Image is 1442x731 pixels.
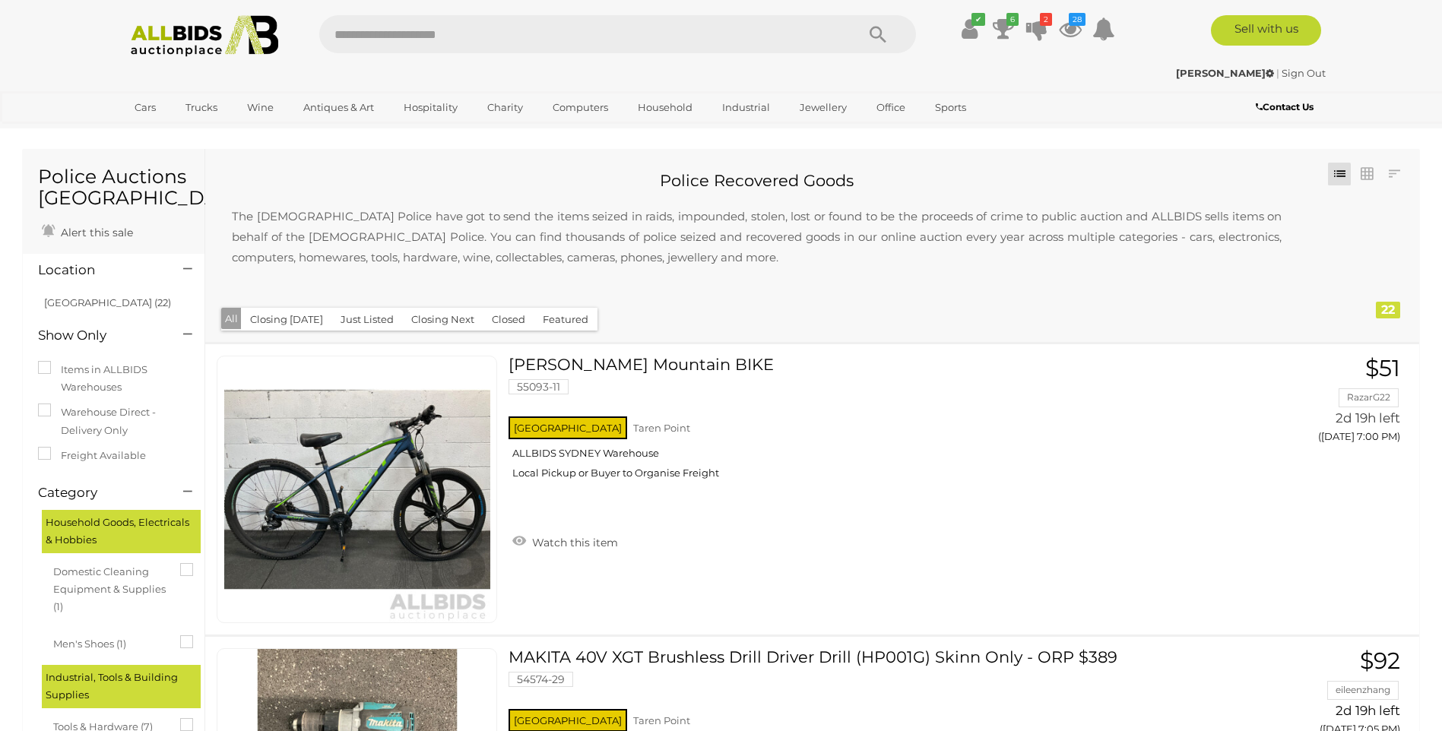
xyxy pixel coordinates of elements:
[971,13,985,26] i: ✔
[1360,647,1400,675] span: $92
[790,95,857,120] a: Jewellery
[1228,356,1404,451] a: $51 RazarG22 2d 19h left ([DATE] 7:00 PM)
[38,263,160,277] h4: Location
[42,665,201,708] div: Industrial, Tools & Building Supplies
[1025,15,1048,43] a: 2
[1176,67,1276,79] a: [PERSON_NAME]
[483,308,534,331] button: Closed
[1176,67,1274,79] strong: [PERSON_NAME]
[217,172,1297,189] h2: Police Recovered Goods
[1040,13,1052,26] i: 2
[125,120,252,145] a: [GEOGRAPHIC_DATA]
[1256,101,1314,112] b: Contact Us
[1006,13,1019,26] i: 6
[992,15,1015,43] a: 6
[1059,15,1082,43] a: 28
[1365,354,1400,382] span: $51
[38,403,189,439] label: Warehouse Direct - Delivery Only
[534,308,597,331] button: Featured
[125,95,166,120] a: Cars
[38,220,137,242] a: Alert this sale
[959,15,981,43] a: ✔
[237,95,284,120] a: Wine
[42,510,201,553] div: Household Goods, Electricals & Hobbies
[241,308,332,331] button: Closing [DATE]
[509,530,622,552] a: Watch this item
[38,361,189,397] label: Items in ALLBIDS Warehouses
[867,95,915,120] a: Office
[394,95,467,120] a: Hospitality
[217,191,1297,283] p: The [DEMOGRAPHIC_DATA] Police have got to send the items seized in raids, impounded, stolen, lost...
[543,95,618,120] a: Computers
[1376,302,1400,318] div: 22
[122,15,287,57] img: Allbids.com.au
[38,486,160,500] h4: Category
[38,166,189,208] h1: Police Auctions [GEOGRAPHIC_DATA]
[1282,67,1326,79] a: Sign Out
[628,95,702,120] a: Household
[57,226,133,239] span: Alert this sale
[38,447,146,464] label: Freight Available
[1069,13,1085,26] i: 28
[176,95,227,120] a: Trucks
[53,631,167,653] span: Men's Shoes (1)
[221,308,242,330] button: All
[331,308,403,331] button: Just Listed
[44,296,171,309] a: [GEOGRAPHIC_DATA] (22)
[53,559,167,616] span: Domestic Cleaning Equipment & Supplies (1)
[840,15,916,53] button: Search
[38,328,160,343] h4: Show Only
[1256,99,1317,116] a: Contact Us
[712,95,780,120] a: Industrial
[528,536,618,549] span: Watch this item
[925,95,976,120] a: Sports
[293,95,384,120] a: Antiques & Art
[1211,15,1321,46] a: Sell with us
[224,356,490,622] img: 55093-11a.jpeg
[402,308,483,331] button: Closing Next
[520,356,1206,491] a: [PERSON_NAME] Mountain BIKE 55093-11 [GEOGRAPHIC_DATA] Taren Point ALLBIDS SYDNEY Warehouse Local...
[477,95,533,120] a: Charity
[1276,67,1279,79] span: |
